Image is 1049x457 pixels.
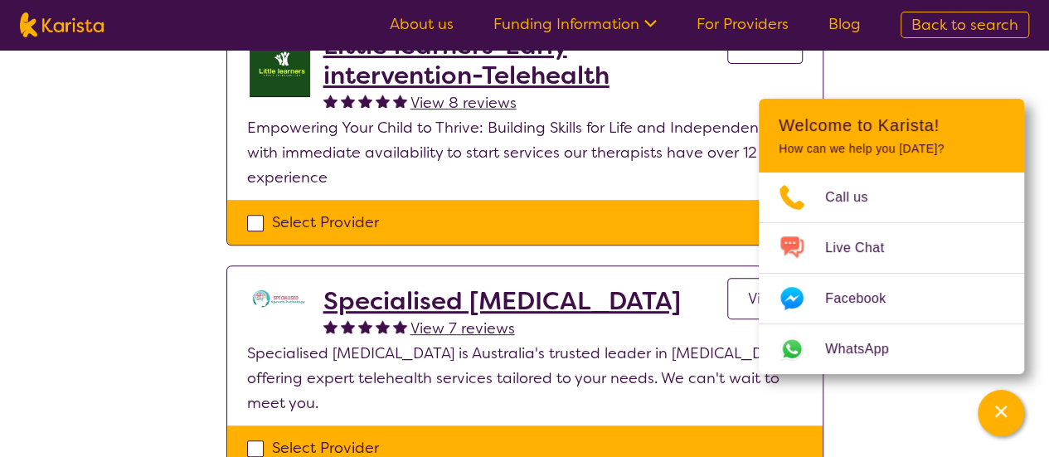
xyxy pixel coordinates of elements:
img: fullstar [393,319,407,333]
a: View [727,278,803,319]
button: Channel Menu [978,390,1024,436]
img: Karista logo [20,12,104,37]
img: fullstar [393,94,407,108]
a: Specialised [MEDICAL_DATA] [323,286,681,316]
img: fullstar [323,319,338,333]
a: Funding Information [493,14,657,34]
p: Empowering Your Child to Thrive: Building Skills for Life and Independence with immediate availab... [247,115,803,190]
img: fullstar [358,319,372,333]
p: How can we help you [DATE]? [779,142,1004,156]
a: Back to search [901,12,1029,38]
ul: Choose channel [759,173,1024,374]
a: View 8 reviews [410,90,517,115]
a: Web link opens in a new tab. [759,324,1024,374]
span: Facebook [825,286,906,311]
img: fullstar [341,319,355,333]
span: Live Chat [825,236,904,260]
a: View 7 reviews [410,316,515,341]
h2: Welcome to Karista! [779,115,1004,135]
img: fullstar [323,94,338,108]
span: View 8 reviews [410,93,517,113]
a: For Providers [697,14,789,34]
img: fullstar [341,94,355,108]
img: fullstar [376,319,390,333]
span: View 7 reviews [410,318,515,338]
span: Call us [825,185,888,210]
div: Channel Menu [759,99,1024,374]
span: Back to search [911,15,1018,35]
span: View [748,289,782,309]
a: Little learners-Early intervention-Telehealth [323,31,727,90]
p: Specialised [MEDICAL_DATA] is Australia's trusted leader in [MEDICAL_DATA], offering expert teleh... [247,341,803,416]
img: tc7lufxpovpqcirzzyzq.png [247,286,313,311]
a: About us [390,14,454,34]
img: fullstar [376,94,390,108]
img: f55hkdaos5cvjyfbzwno.jpg [247,31,313,97]
a: Blog [828,14,861,34]
img: fullstar [358,94,372,108]
span: WhatsApp [825,337,909,362]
